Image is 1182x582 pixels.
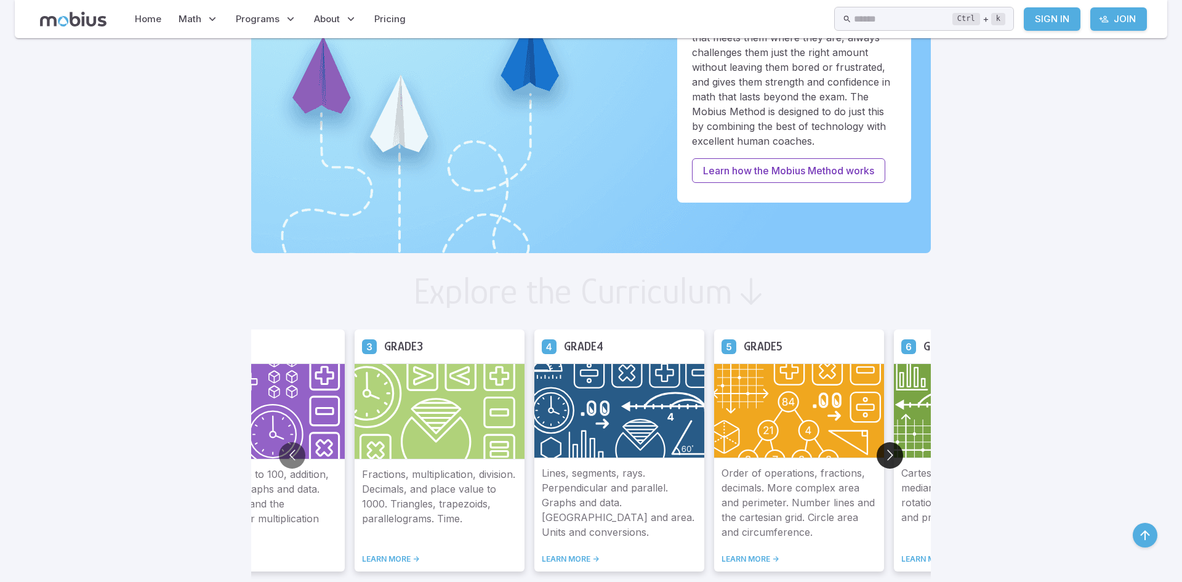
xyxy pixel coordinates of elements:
img: Grade 6 [894,363,1064,458]
h5: Grade 4 [564,337,603,356]
span: Math [179,12,201,26]
h5: Grade 5 [744,337,782,356]
a: LEARN MORE -> [182,554,337,564]
p: Order of operations, fractions, decimals. More complex area and perimeter. Number lines and the c... [722,466,877,540]
a: LEARN MORE -> [901,554,1056,564]
a: LEARN MORE -> [542,554,697,564]
button: Go to next slide [877,442,903,469]
a: Pricing [371,5,409,33]
kbd: k [991,13,1005,25]
img: Grade 3 [355,363,525,459]
img: Grade 4 [534,363,704,458]
a: Sign In [1024,7,1080,31]
p: Lines, segments, rays. Perpendicular and parallel. Graphs and data. [GEOGRAPHIC_DATA] and area. U... [542,466,697,540]
a: LEARN MORE -> [362,554,517,564]
a: Grade 6 [901,339,916,354]
div: + [952,12,1005,26]
kbd: Ctrl [952,13,980,25]
span: About [314,12,340,26]
a: Grade 3 [362,339,377,354]
a: Grade 5 [722,339,736,354]
h5: Grade 3 [384,337,423,356]
h5: Grade 6 [923,337,963,356]
p: You want math education for your child that meets them where they are, always challenges them jus... [692,15,896,148]
span: Programs [236,12,279,26]
p: Learn how the Mobius Method works [703,163,874,178]
p: Fractions, multiplication, division. Decimals, and place value to 1000. Triangles, trapezoids, pa... [362,467,517,540]
a: Join [1090,7,1147,31]
a: Grade 4 [542,339,557,354]
a: LEARN MORE -> [722,554,877,564]
button: Go to previous slide [279,442,305,469]
img: Grade 2 [175,363,345,459]
a: Learn how the Mobius Method works [692,158,885,183]
a: Home [131,5,165,33]
img: Grade 5 [714,363,884,458]
p: Cartesian grid. Probability, mean, median, and mode. Reflections, rotations, translations. Factor... [901,466,1056,540]
p: Place value up to 100, addition, subtraction, graphs and data. Skip counting and the foundations ... [182,467,337,540]
h2: Explore the Curriculum [413,273,733,310]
